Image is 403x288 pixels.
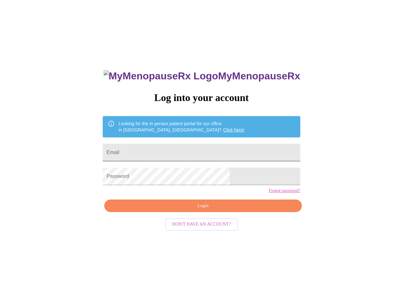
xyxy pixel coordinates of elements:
div: Looking for the in person patient portal for our office in [GEOGRAPHIC_DATA], [GEOGRAPHIC_DATA]? [118,118,244,136]
span: Login [112,202,294,210]
img: MyMenopauseRx Logo [104,70,218,82]
button: Login [104,200,302,212]
h3: Log into your account [103,92,300,104]
button: Don't have an account? [165,218,238,231]
a: Don't have an account? [164,221,239,227]
span: Don't have an account? [172,221,231,228]
a: Forgot password? [269,188,300,193]
a: Click here! [223,127,244,132]
h3: MyMenopauseRx [104,70,300,82]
